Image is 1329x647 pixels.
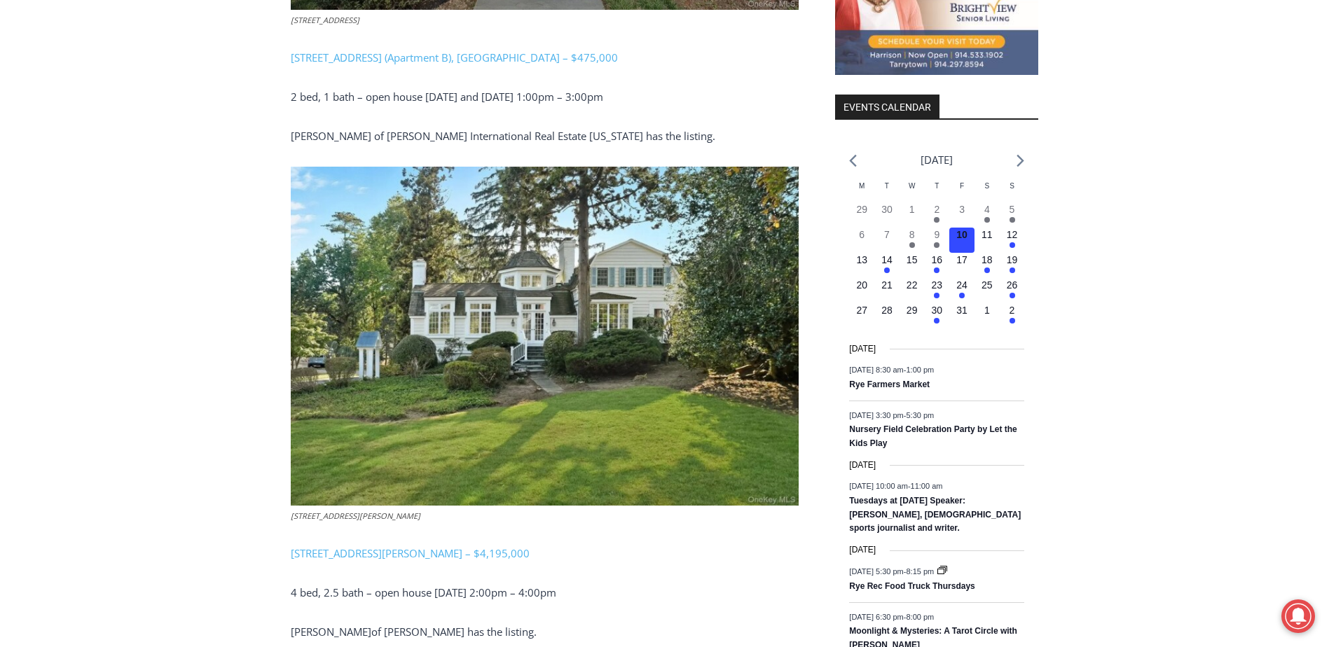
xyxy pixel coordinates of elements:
button: 27 [849,303,874,328]
time: - [849,482,942,490]
button: 31 [949,303,975,328]
time: 8 [909,229,915,240]
time: 2 [1010,305,1015,316]
em: Has events [1010,318,1015,323]
figcaption: [STREET_ADDRESS][PERSON_NAME] [291,510,799,522]
time: 4 [984,204,990,215]
a: Next month [1017,154,1024,167]
div: Friday [949,181,975,202]
time: 6 [859,229,865,240]
button: 2 Has events [925,202,950,228]
time: 27 [856,305,867,316]
button: 16 Has events [925,253,950,278]
em: Has events [984,267,990,273]
span: [DATE] 6:30 pm [849,612,903,620]
a: [STREET_ADDRESS] (Apartment B), [GEOGRAPHIC_DATA] – $475,000 [291,50,618,64]
h4: [PERSON_NAME] Read Sanctuary Fall Fest: [DATE] [11,141,179,173]
button: 30 [874,202,900,228]
a: Nursery Field Celebration Party by Let the Kids Play [849,424,1017,449]
p: 4 bed, 2.5 bath – open house [DATE] 2:00pm – 4:00pm [291,584,799,601]
time: 3 [959,204,965,215]
time: 28 [881,305,893,316]
span: 8:15 pm [906,566,934,575]
time: 29 [907,305,918,316]
em: Has events [959,293,965,298]
time: 17 [956,254,968,265]
span: 11:00 am [911,482,943,490]
p: [PERSON_NAME] of [PERSON_NAME] International Real Estate [US_STATE] has the listing. [291,127,799,144]
time: 15 [907,254,918,265]
div: of [PERSON_NAME] has the listing. [291,623,799,640]
time: 19 [1007,254,1018,265]
div: Saturday [975,181,1000,202]
div: Monday [849,181,874,202]
span: [DATE] 10:00 am [849,482,908,490]
span: M [859,182,865,190]
button: 10 [949,228,975,253]
time: 16 [932,254,943,265]
time: 21 [881,279,893,291]
em: Has events [909,242,915,248]
em: Has events [934,293,939,298]
span: 5:30 pm [906,410,934,419]
time: 13 [856,254,867,265]
span: W [909,182,915,190]
time: 1 [984,305,990,316]
button: 4 Has events [975,202,1000,228]
time: 12 [1007,229,1018,240]
time: - [849,366,934,374]
div: Thursday [925,181,950,202]
h2: Events Calendar [835,95,939,118]
button: 29 [849,202,874,228]
button: 11 [975,228,1000,253]
time: 26 [1007,279,1018,291]
button: 8 Has events [900,228,925,253]
time: - [849,566,936,575]
button: 18 Has events [975,253,1000,278]
button: 7 [874,228,900,253]
span: [DATE] 5:30 pm [849,566,903,575]
span: [DATE] 3:30 pm [849,410,903,419]
button: 9 Has events [925,228,950,253]
em: Has events [984,217,990,223]
a: Previous month [849,154,857,167]
time: 9 [934,229,939,240]
time: 11 [982,229,993,240]
button: 1 [900,202,925,228]
time: 14 [881,254,893,265]
time: 25 [982,279,993,291]
em: Has events [934,318,939,323]
time: 30 [881,204,893,215]
span: [DATE] 8:30 am [849,366,903,374]
div: Wednesday [900,181,925,202]
time: 18 [982,254,993,265]
button: 21 [874,278,900,303]
a: Intern @ [DOMAIN_NAME] [337,136,679,174]
a: [STREET_ADDRESS][PERSON_NAME] – $4,195,000 [291,546,530,560]
button: 22 [900,278,925,303]
span: S [984,182,989,190]
button: 28 [874,303,900,328]
time: 31 [956,305,968,316]
em: Has events [1010,267,1015,273]
span: T [935,182,939,190]
time: 20 [856,279,867,291]
em: Has events [884,267,890,273]
time: - [849,410,934,419]
em: Has events [1010,242,1015,248]
button: 13 [849,253,874,278]
img: 162 Kirby Lane, Rye [291,167,799,506]
button: 26 Has events [1000,278,1025,303]
time: 7 [884,229,890,240]
button: 19 Has events [1000,253,1025,278]
button: 14 Has events [874,253,900,278]
div: / [156,118,160,132]
button: 17 [949,253,975,278]
time: 5 [1010,204,1015,215]
span: Intern @ [DOMAIN_NAME] [366,139,649,171]
em: Has events [1010,293,1015,298]
a: Rye Farmers Market [849,380,930,391]
button: 2 Has events [1000,303,1025,328]
div: Sunday [1000,181,1025,202]
button: 3 [949,202,975,228]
